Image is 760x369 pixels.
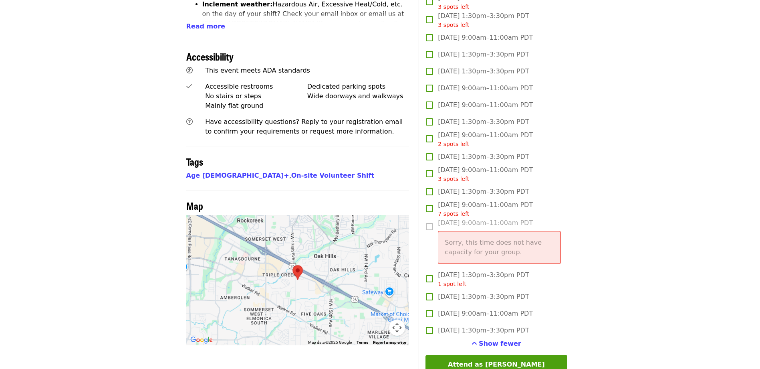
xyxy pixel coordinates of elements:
span: [DATE] 1:30pm–3:30pm PDT [438,292,529,302]
button: Map camera controls [389,320,405,336]
span: 3 spots left [438,4,469,10]
span: [DATE] 1:30pm–3:30pm PDT [438,326,529,335]
span: 7 spots left [438,211,469,217]
span: Show fewer [479,340,521,347]
i: check icon [186,83,192,90]
div: Mainly flat ground [205,101,307,111]
span: Have accessibility questions? Reply to your registration email to confirm your requirements or re... [205,118,403,135]
span: [DATE] 9:00am–11:00am PDT [438,309,533,318]
div: Accessible restrooms [205,82,307,91]
span: 3 spots left [438,176,469,182]
span: [DATE] 1:30pm–3:30pm PDT [438,67,529,76]
span: This event meets ADA standards [205,67,310,74]
span: [DATE] 9:00am–11:00am PDT [438,130,533,148]
div: No stairs or steps [205,91,307,101]
span: [DATE] 1:30pm–3:30pm PDT [438,187,529,197]
div: Dedicated parking spots [307,82,409,91]
img: Google [188,335,215,345]
span: , [186,172,291,179]
span: [DATE] 9:00am–11:00am PDT [438,100,533,110]
a: Open this area in Google Maps (opens a new window) [188,335,215,345]
a: On-site Volunteer Shift [291,172,374,179]
a: Terms [357,340,368,345]
span: 1 spot left [438,281,466,287]
span: [DATE] 9:00am–11:00am PDT [438,165,533,183]
span: Read more [186,22,225,30]
i: question-circle icon [186,118,193,126]
p: Sorry, this time does not have capacity for your group. [445,238,554,257]
strong: Inclement weather: [202,0,273,8]
span: Map [186,199,203,213]
span: Tags [186,154,203,168]
span: [DATE] 9:00am–11:00am PDT [438,200,533,218]
span: [DATE] 1:30pm–3:30pm PDT [438,270,529,288]
span: 2 spots left [438,141,469,147]
span: Map data ©2025 Google [308,340,352,345]
i: universal-access icon [186,67,193,74]
span: [DATE] 9:00am–11:00am PDT [438,218,560,270]
span: Accessibility [186,49,234,63]
span: [DATE] 1:30pm–3:30pm PDT [438,11,529,29]
span: [DATE] 1:30pm–3:30pm PDT [438,152,529,162]
span: 3 spots left [438,22,469,28]
button: See more timeslots [472,339,521,349]
a: Age [DEMOGRAPHIC_DATA]+ [186,172,289,179]
span: [DATE] 9:00am–11:00am PDT [438,33,533,43]
div: Wide doorways and walkways [307,91,409,101]
button: Read more [186,22,225,31]
span: [DATE] 9:00am–11:00am PDT [438,83,533,93]
span: [DATE] 1:30pm–3:30pm PDT [438,117,529,127]
span: [DATE] 1:30pm–3:30pm PDT [438,50,529,59]
a: Report a map error [373,340,407,345]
